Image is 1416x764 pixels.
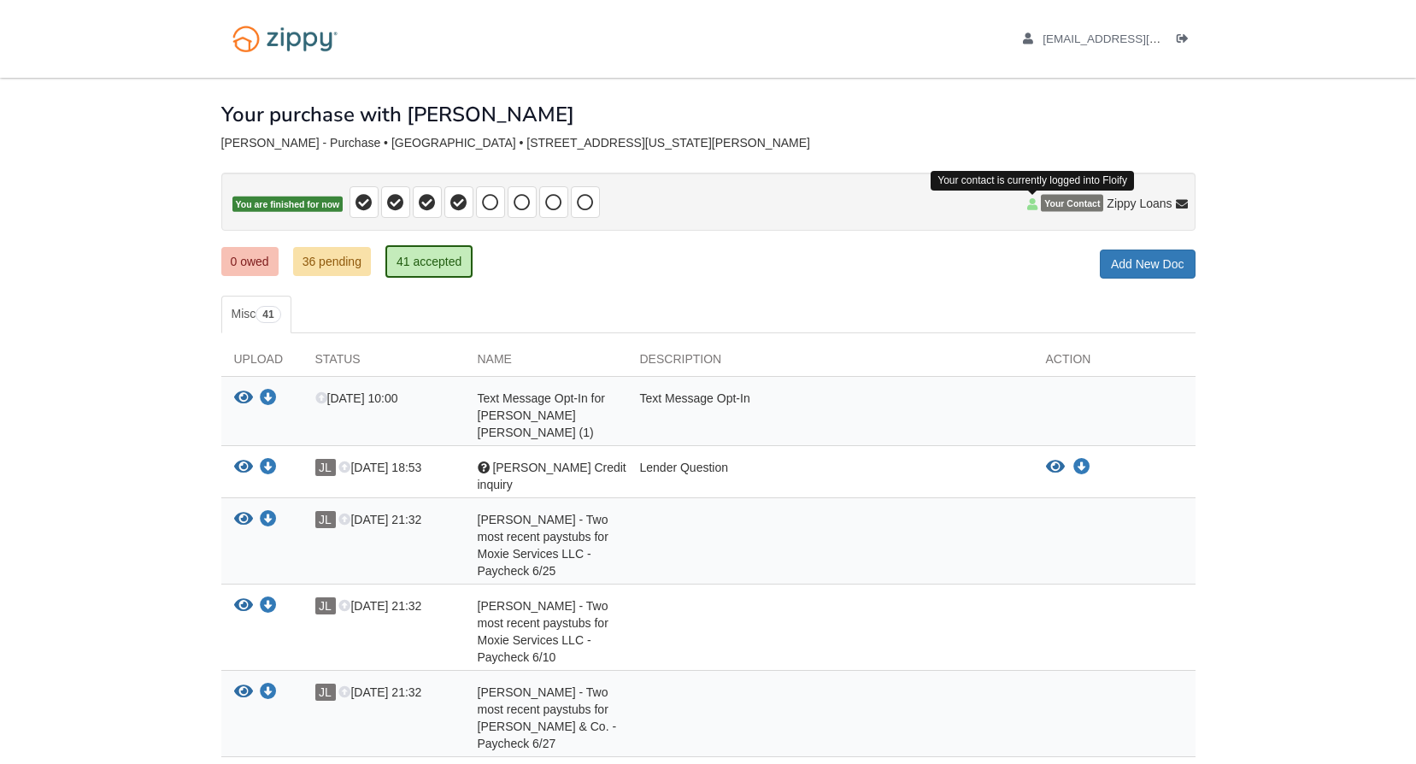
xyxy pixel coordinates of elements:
button: View Juan - Two most recent paystubs for Moxie Services LLC - Paycheck 6/10 [234,597,253,615]
a: 0 owed [221,247,279,276]
span: JL [315,684,336,701]
a: Download Juan - Two most recent paystubs for Moxie Services LLC - Paycheck 6/10 [260,600,277,614]
a: Download Juan - Two most recent paystubs for Moxie Services LLC - Paycheck 6/25 [260,514,277,527]
span: [DATE] 21:32 [338,513,421,526]
span: You are finished for now [232,197,344,213]
a: 36 pending [293,247,371,276]
button: View Amanda Credit inquiry [1046,459,1065,476]
span: JL [315,597,336,614]
div: Name [465,350,627,376]
div: [PERSON_NAME] - Purchase • [GEOGRAPHIC_DATA] • [STREET_ADDRESS][US_STATE][PERSON_NAME] [221,136,1196,150]
span: fer0885@icloud.com [1043,32,1238,45]
button: View Amanda Credit inquiry [234,459,253,477]
div: Text Message Opt-In [627,390,1033,441]
button: View Text Message Opt-In for Juan Fernando Lopez Martinez (1) [234,390,253,408]
span: Your Contact [1041,195,1103,212]
a: Download Amanda Credit inquiry [1073,461,1090,474]
span: JL [315,511,336,528]
span: JL [315,459,336,476]
div: Action [1033,350,1196,376]
a: edit profile [1023,32,1239,50]
div: Upload [221,350,303,376]
a: Log out [1177,32,1196,50]
div: Your contact is currently logged into Floify [931,171,1134,191]
span: [PERSON_NAME] - Two most recent paystubs for Moxie Services LLC - Paycheck 6/10 [478,599,608,664]
a: Download Text Message Opt-In for Juan Fernando Lopez Martinez (1) [260,392,277,406]
h1: Your purchase with [PERSON_NAME] [221,103,574,126]
span: [DATE] 10:00 [315,391,398,405]
span: [PERSON_NAME] - Two most recent paystubs for [PERSON_NAME] & Co. - Paycheck 6/27 [478,685,617,750]
span: 41 [256,306,280,323]
a: Download Amanda Credit inquiry [260,461,277,475]
img: Logo [221,17,349,61]
span: [PERSON_NAME] - Two most recent paystubs for Moxie Services LLC - Paycheck 6/25 [478,513,608,578]
a: Add New Doc [1100,250,1196,279]
span: Text Message Opt-In for [PERSON_NAME] [PERSON_NAME] (1) [478,391,605,439]
div: Status [303,350,465,376]
div: Lender Question [627,459,1033,493]
div: Description [627,350,1033,376]
span: [DATE] 21:32 [338,685,421,699]
span: Zippy Loans [1107,195,1172,212]
span: [DATE] 21:32 [338,599,421,613]
a: 41 accepted [385,245,473,278]
button: View Amanda - Two most recent paystubs for Amanda Blu & Co. - Paycheck 6/27 [234,684,253,702]
a: Misc [221,296,291,333]
span: [DATE] 18:53 [338,461,421,474]
span: [PERSON_NAME] Credit inquiry [478,461,626,491]
button: View Juan - Two most recent paystubs for Moxie Services LLC - Paycheck 6/25 [234,511,253,529]
a: Download Amanda - Two most recent paystubs for Amanda Blu & Co. - Paycheck 6/27 [260,686,277,700]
